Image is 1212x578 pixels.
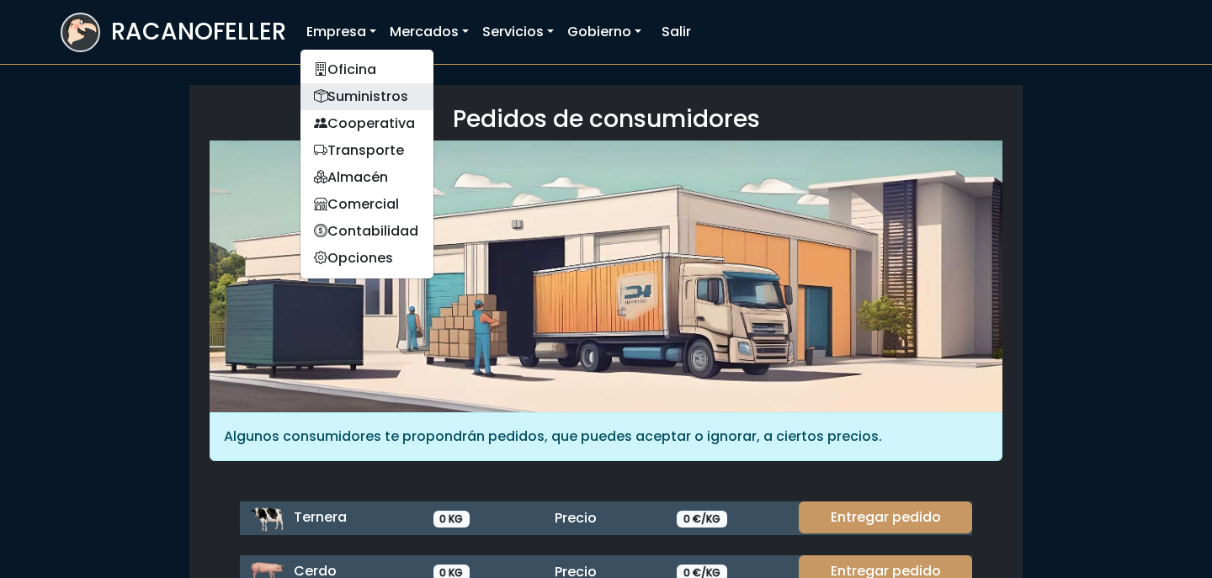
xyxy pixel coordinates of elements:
[210,105,1002,134] h3: Pedidos de consumidores
[300,56,433,83] a: Oficina
[383,15,476,49] a: Mercados
[210,412,1002,461] div: Algunos consumidores te propondrán pedidos, que puedes aceptar o ignorar, a ciertos precios.
[799,501,972,533] a: Entregar pedido
[655,15,698,49] a: Salir
[300,218,433,245] a: Contabilidad
[250,501,284,535] img: ternera.png
[300,83,433,110] a: Suministros
[300,191,433,218] a: Comercial
[61,8,286,56] a: RACANOFELLER
[545,508,667,528] div: Precio
[677,511,727,528] span: 0 €/KG
[111,18,286,46] h3: RACANOFELLER
[300,164,433,191] a: Almacén
[561,15,648,49] a: Gobierno
[294,507,347,527] span: Ternera
[300,137,433,164] a: Transporte
[433,511,470,528] span: 0 KG
[300,245,433,272] a: Opciones
[300,110,433,137] a: Cooperativa
[476,15,561,49] a: Servicios
[300,15,383,49] a: Empresa
[210,141,1002,412] img: orders.jpg
[62,14,98,46] img: logoracarojo.png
